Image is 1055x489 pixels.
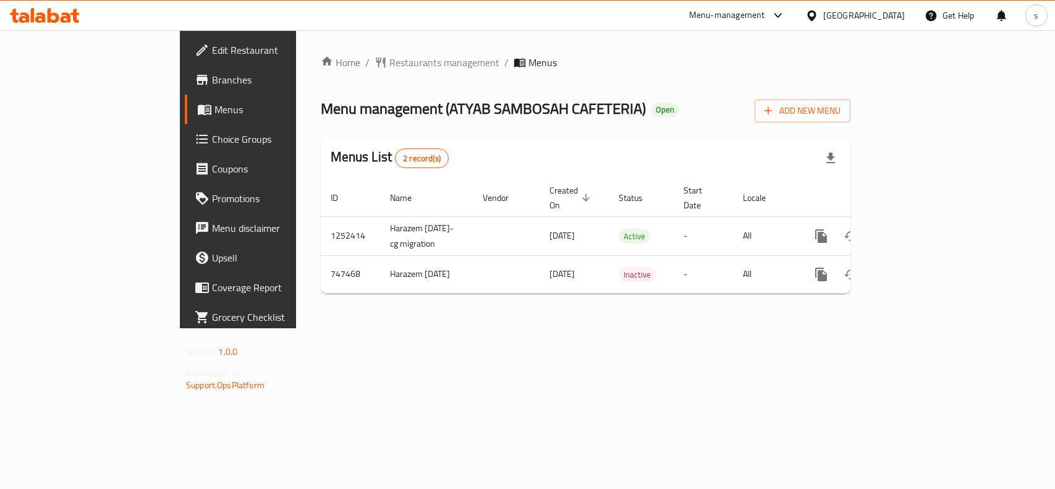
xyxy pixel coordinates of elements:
[212,191,346,206] span: Promotions
[185,213,356,243] a: Menu disclaimer
[186,344,216,360] span: Version:
[733,255,797,293] td: All
[212,250,346,265] span: Upsell
[185,124,356,154] a: Choice Groups
[765,103,841,119] span: Add New Menu
[549,183,594,213] span: Created On
[755,100,850,122] button: Add New Menu
[619,229,650,244] span: Active
[674,216,733,255] td: -
[549,227,575,244] span: [DATE]
[380,216,473,255] td: Harazem [DATE]-cg migration
[504,55,509,70] li: /
[185,95,356,124] a: Menus
[365,55,370,70] li: /
[185,243,356,273] a: Upsell
[816,143,845,173] div: Export file
[218,344,237,360] span: 1.0.0
[619,268,656,282] span: Inactive
[689,8,765,23] div: Menu-management
[651,104,679,115] span: Open
[380,255,473,293] td: Harazem [DATE]
[185,154,356,184] a: Coupons
[212,280,346,295] span: Coverage Report
[212,132,346,147] span: Choice Groups
[186,365,243,381] span: Get support on:
[389,55,499,70] span: Restaurants management
[823,9,905,22] div: [GEOGRAPHIC_DATA]
[743,190,782,205] span: Locale
[185,35,356,65] a: Edit Restaurant
[807,221,836,251] button: more
[528,55,557,70] span: Menus
[651,103,679,117] div: Open
[185,65,356,95] a: Branches
[836,260,866,289] button: Change Status
[331,190,354,205] span: ID
[212,72,346,87] span: Branches
[674,255,733,293] td: -
[214,102,346,117] span: Menus
[212,161,346,176] span: Coupons
[185,273,356,302] a: Coverage Report
[321,179,935,294] table: enhanced table
[733,216,797,255] td: All
[185,302,356,332] a: Grocery Checklist
[396,153,448,164] span: 2 record(s)
[375,55,499,70] a: Restaurants management
[797,179,935,217] th: Actions
[212,221,346,236] span: Menu disclaimer
[321,95,646,122] span: Menu management ( ATYAB SAMBOSAH CAFETERIA )
[836,221,866,251] button: Change Status
[185,184,356,213] a: Promotions
[186,377,265,393] a: Support.OpsPlatform
[321,55,850,70] nav: breadcrumb
[807,260,836,289] button: more
[549,266,575,282] span: [DATE]
[212,43,346,57] span: Edit Restaurant
[1034,9,1038,22] span: s
[212,310,346,325] span: Grocery Checklist
[390,190,428,205] span: Name
[619,190,659,205] span: Status
[684,183,718,213] span: Start Date
[331,148,449,168] h2: Menus List
[483,190,525,205] span: Vendor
